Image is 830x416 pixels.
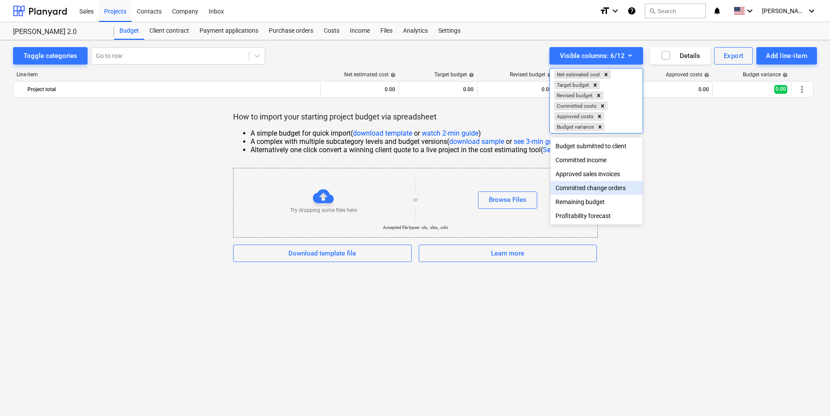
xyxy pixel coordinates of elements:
[550,209,643,223] div: Profitability forecast
[594,91,603,100] div: Remove Revised budget
[550,153,643,167] div: Committed income
[554,123,595,131] div: Budget variance
[554,70,601,79] div: Net estimated cost
[595,123,605,131] div: Remove Budget variance
[550,167,643,181] div: Approved sales invoices
[598,102,607,110] div: Remove Committed costs
[601,70,611,79] div: Remove Net estimated cost
[550,181,643,195] div: Committed change orders
[554,102,598,110] div: Committed costs
[786,374,830,416] iframe: Chat Widget
[550,139,643,153] div: Budget submitted to client
[554,112,595,121] div: Approved costs
[554,81,590,89] div: Target budget
[550,195,643,209] div: Remaining budget
[554,91,594,100] div: Revised budget
[590,81,600,89] div: Remove Target budget
[595,112,604,121] div: Remove Approved costs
